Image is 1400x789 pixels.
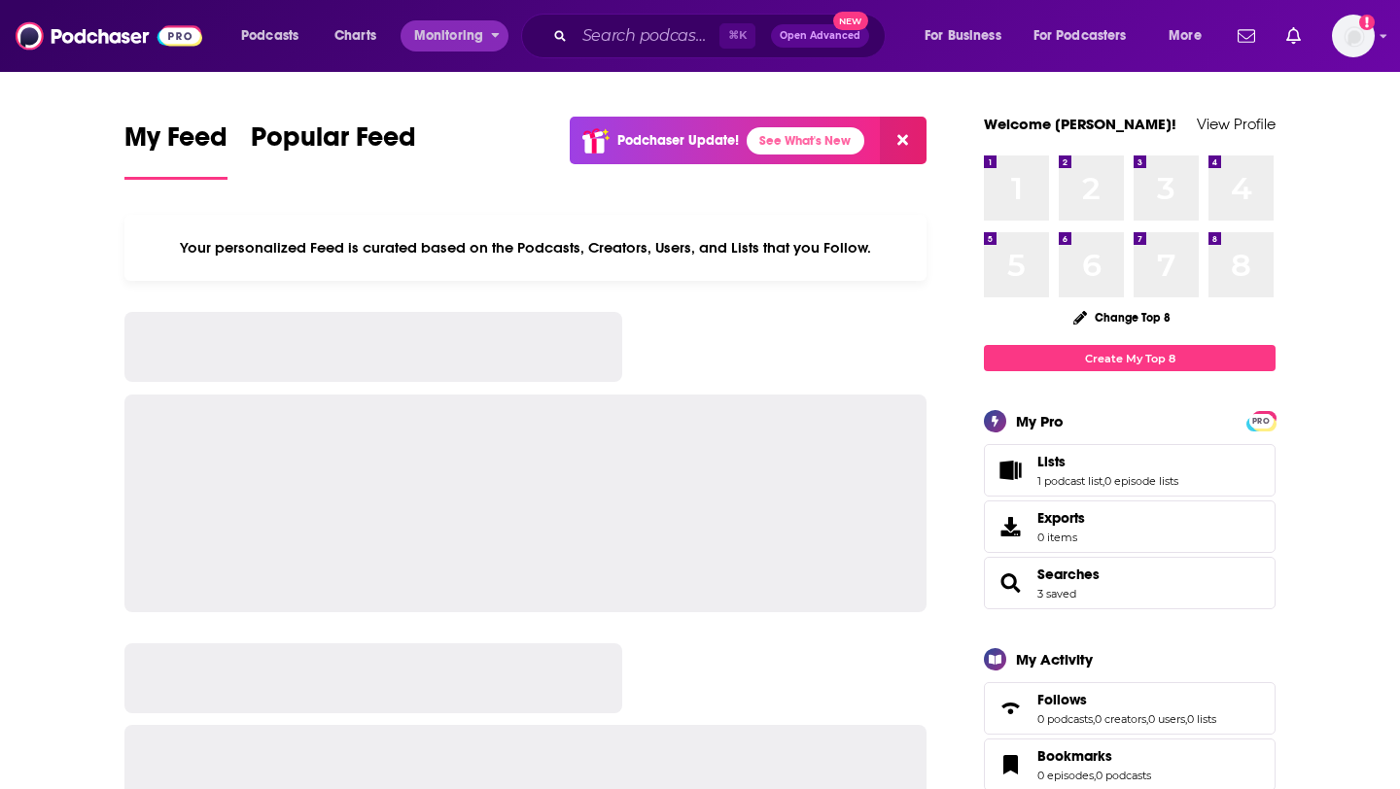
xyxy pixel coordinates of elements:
[124,215,927,281] div: Your personalized Feed is curated based on the Podcasts, Creators, Users, and Lists that you Follow.
[991,751,1030,778] a: Bookmarks
[1016,412,1064,430] div: My Pro
[1037,509,1085,527] span: Exports
[322,20,388,51] a: Charts
[401,20,508,51] button: open menu
[833,12,868,30] span: New
[124,120,227,180] a: My Feed
[1037,747,1112,765] span: Bookmarks
[251,120,416,165] span: Popular Feed
[1062,305,1182,329] button: Change Top 8
[1187,712,1216,726] a: 0 lists
[575,20,719,51] input: Search podcasts, credits, & more...
[1155,20,1226,51] button: open menu
[1096,769,1151,782] a: 0 podcasts
[1037,566,1100,583] a: Searches
[1037,587,1076,600] a: 3 saved
[991,569,1030,597] a: Searches
[1037,531,1085,544] span: 0 items
[414,22,483,50] span: Monitoring
[1104,474,1178,488] a: 0 episode lists
[1332,15,1375,57] span: Logged in as elliesachs09
[617,132,739,149] p: Podchaser Update!
[1033,22,1127,50] span: For Podcasters
[984,115,1176,133] a: Welcome [PERSON_NAME]!
[1037,691,1087,708] span: Follows
[124,120,227,165] span: My Feed
[1037,453,1066,470] span: Lists
[991,513,1030,540] span: Exports
[1037,747,1151,765] a: Bookmarks
[1037,691,1216,708] a: Follows
[1094,769,1096,782] span: ,
[1102,474,1104,488] span: ,
[925,22,1001,50] span: For Business
[1016,650,1093,669] div: My Activity
[911,20,1026,51] button: open menu
[1359,15,1375,30] svg: Add a profile image
[1332,15,1375,57] button: Show profile menu
[1037,712,1093,726] a: 0 podcasts
[16,17,202,54] img: Podchaser - Follow, Share and Rate Podcasts
[780,31,860,41] span: Open Advanced
[1095,712,1146,726] a: 0 creators
[1332,15,1375,57] img: User Profile
[1037,769,1094,782] a: 0 episodes
[719,23,755,49] span: ⌘ K
[334,22,376,50] span: Charts
[747,127,864,154] a: See What's New
[771,24,869,48] button: Open AdvancedNew
[1169,22,1202,50] span: More
[1185,712,1187,726] span: ,
[1197,115,1276,133] a: View Profile
[1249,413,1273,428] a: PRO
[984,500,1276,553] a: Exports
[251,120,416,180] a: Popular Feed
[1037,474,1102,488] a: 1 podcast list
[1037,453,1178,470] a: Lists
[227,20,324,51] button: open menu
[984,444,1276,497] span: Lists
[991,457,1030,484] a: Lists
[1021,20,1155,51] button: open menu
[540,14,904,58] div: Search podcasts, credits, & more...
[984,682,1276,735] span: Follows
[984,345,1276,371] a: Create My Top 8
[984,557,1276,609] span: Searches
[1146,712,1148,726] span: ,
[1230,19,1263,52] a: Show notifications dropdown
[241,22,298,50] span: Podcasts
[1148,712,1185,726] a: 0 users
[991,695,1030,722] a: Follows
[1278,19,1309,52] a: Show notifications dropdown
[1093,712,1095,726] span: ,
[1249,414,1273,429] span: PRO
